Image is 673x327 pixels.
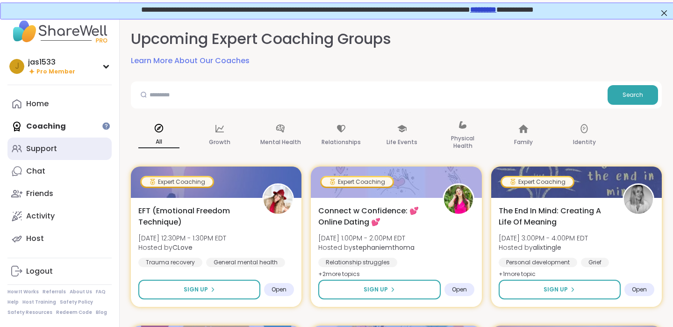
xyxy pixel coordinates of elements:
span: Sign Up [364,285,388,294]
a: FAQ [96,289,106,295]
span: Open [272,286,286,293]
span: Hosted by [138,243,226,252]
div: Logout [26,266,53,276]
p: Relationships [322,137,361,148]
p: All [138,136,179,148]
p: Mental Health [260,137,301,148]
span: Sign Up [184,285,208,294]
div: General mental health [206,258,285,267]
p: Family [514,137,533,148]
span: [DATE] 3:00PM - 4:00PM EDT [499,233,588,243]
div: Home [26,99,49,109]
a: Redeem Code [56,309,92,316]
a: Activity [7,205,112,227]
a: Referrals [43,289,66,295]
span: [DATE] 12:30PM - 1:30PM EDT [138,233,226,243]
iframe: Spotlight [102,122,110,130]
span: Open [632,286,647,293]
span: Connect w Confidence: 💕 Online Dating 💕 [318,205,432,228]
span: Sign Up [544,285,568,294]
a: Logout [7,260,112,283]
p: Physical Health [442,133,483,152]
span: Hosted by [318,243,415,252]
span: Open [452,286,467,293]
p: Identity [573,137,596,148]
a: Help [7,299,19,305]
a: Safety Resources [7,309,52,316]
span: [DATE] 1:00PM - 2:00PM EDT [318,233,415,243]
span: j [15,60,19,73]
a: Support [7,138,112,160]
span: Search [623,91,643,99]
span: Hosted by [499,243,588,252]
a: Chat [7,160,112,182]
div: Expert Coaching [142,177,213,187]
div: Activity [26,211,55,221]
img: stephaniemthoma [444,185,473,214]
div: Friends [26,189,53,199]
div: Host [26,233,44,244]
a: How It Works [7,289,39,295]
img: alixtingle [624,185,653,214]
p: Growth [209,137,230,148]
button: Sign Up [318,280,440,299]
div: Support [26,144,57,154]
div: Trauma recovery [138,258,202,267]
div: Expert Coaching [322,177,393,187]
a: Learn More About Our Coaches [131,55,250,66]
button: Sign Up [138,280,260,299]
b: alixtingle [533,243,561,252]
div: Personal development [499,258,577,267]
img: ShareWell Nav Logo [7,15,112,48]
b: CLove [172,243,193,252]
span: The End In Mind: Creating A Life Of Meaning [499,205,612,228]
div: Relationship struggles [318,258,397,267]
h2: Upcoming Expert Coaching Groups [131,29,391,50]
div: Chat [26,166,45,176]
a: Blog [96,309,107,316]
a: Home [7,93,112,115]
p: Life Events [387,137,417,148]
a: Safety Policy [60,299,93,305]
div: Expert Coaching [502,177,573,187]
button: Search [608,85,658,105]
img: CLove [264,185,293,214]
a: About Us [70,289,92,295]
button: Sign Up [499,280,621,299]
a: Host Training [22,299,56,305]
a: Host [7,227,112,250]
div: Grief [581,258,609,267]
a: Friends [7,182,112,205]
b: stephaniemthoma [352,243,415,252]
span: Pro Member [36,68,75,76]
div: jas1533 [28,57,75,67]
span: EFT (Emotional Freedom Technique) [138,205,252,228]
